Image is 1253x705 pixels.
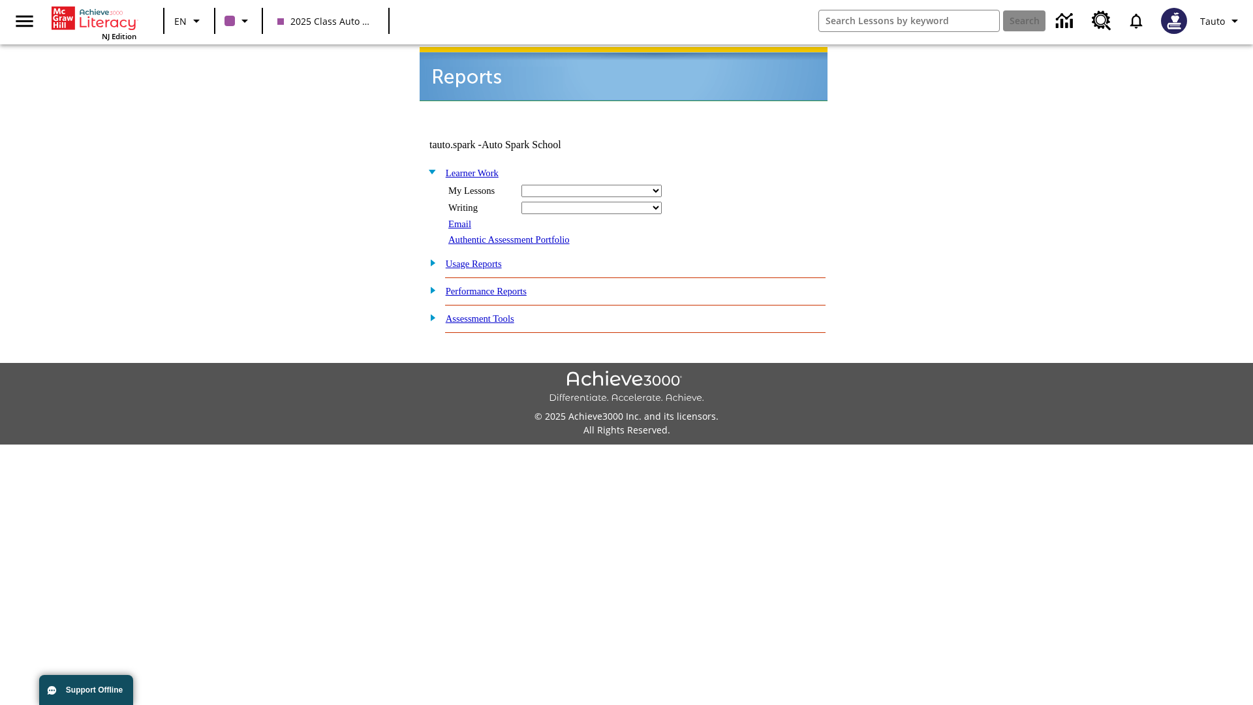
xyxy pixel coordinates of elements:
[102,31,136,41] span: NJ Edition
[1195,9,1248,33] button: Profile/Settings
[66,685,123,695] span: Support Offline
[429,139,670,151] td: tauto.spark -
[39,675,133,705] button: Support Offline
[448,219,471,229] a: Email
[1048,3,1084,39] a: Data Center
[423,166,437,178] img: minus.gif
[5,2,44,40] button: Open side menu
[420,47,828,101] img: header
[446,313,514,324] a: Assessment Tools
[448,185,514,196] div: My Lessons
[446,286,527,296] a: Performance Reports
[423,257,437,268] img: plus.gif
[1200,14,1225,28] span: Tauto
[1161,8,1187,34] img: Avatar
[423,284,437,296] img: plus.gif
[168,9,210,33] button: Language: EN, Select a language
[819,10,999,31] input: search field
[549,371,704,404] img: Achieve3000 Differentiate Accelerate Achieve
[52,4,136,41] div: Home
[446,168,499,178] a: Learner Work
[174,14,187,28] span: EN
[1153,4,1195,38] button: Select a new avatar
[1119,4,1153,38] a: Notifications
[277,14,374,28] span: 2025 Class Auto Grade 13
[448,234,570,245] a: Authentic Assessment Portfolio
[1084,3,1119,39] a: Resource Center, Will open in new tab
[423,311,437,323] img: plus.gif
[219,9,258,33] button: Class color is purple. Change class color
[446,258,502,269] a: Usage Reports
[448,202,514,213] div: Writing
[482,139,561,150] nobr: Auto Spark School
